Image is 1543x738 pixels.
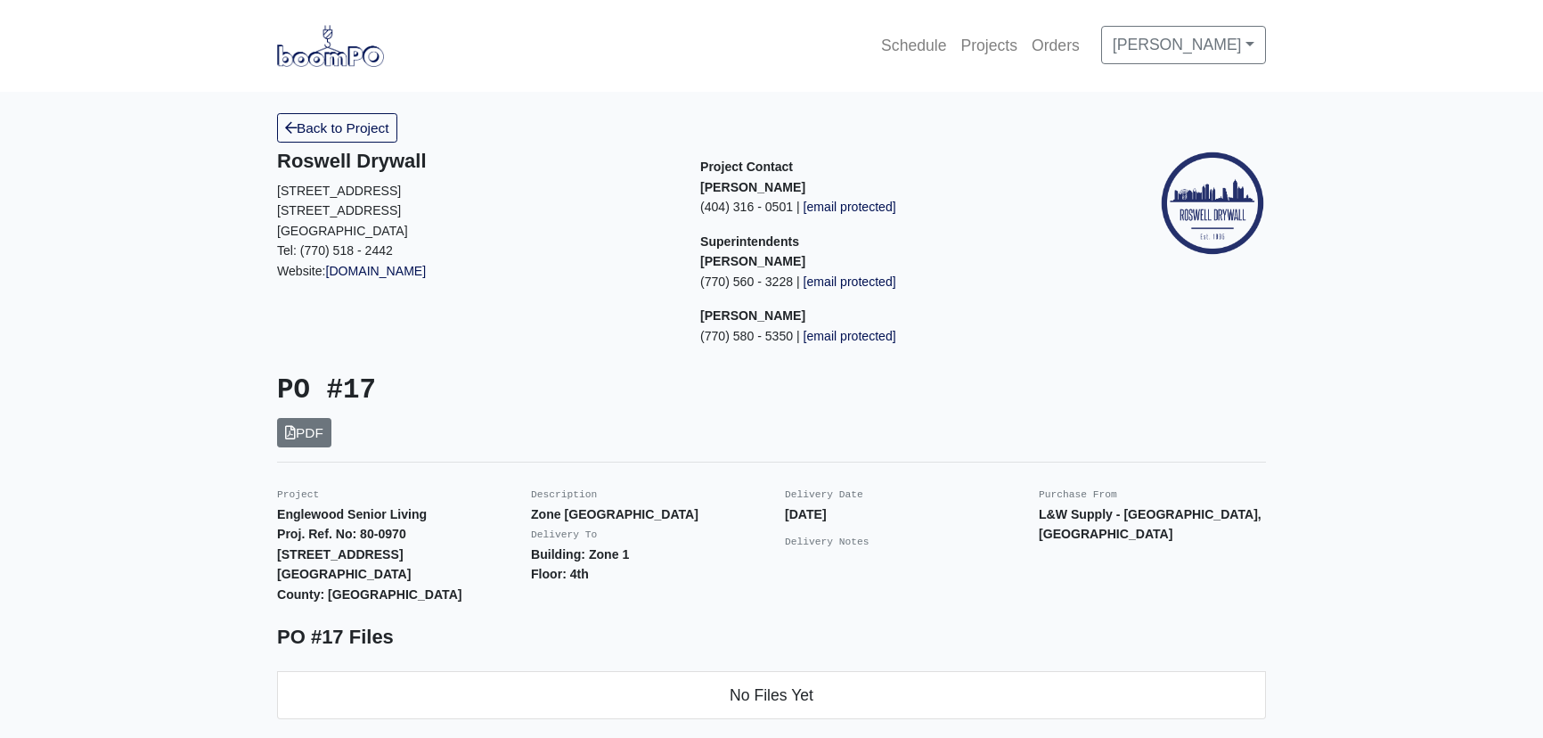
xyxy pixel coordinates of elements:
h5: PO #17 Files [277,626,1266,649]
a: [PERSON_NAME] [1101,26,1266,63]
strong: [GEOGRAPHIC_DATA] [277,567,411,581]
span: Superintendents [700,234,799,249]
strong: [DATE] [785,507,827,521]
strong: [STREET_ADDRESS] [277,547,404,562]
li: No Files Yet [277,671,1266,719]
strong: [PERSON_NAME] [700,180,805,194]
a: Projects [953,26,1025,65]
span: Project Contact [700,160,793,174]
a: [email protected] [800,275,896,289]
small: Delivery Date [785,489,863,500]
p: (770) 580 - 5350 | [700,326,1097,347]
span: [email protected] [804,275,896,289]
small: Delivery To [531,529,597,540]
a: PDF [277,418,331,447]
strong: Building: Zone 1 [531,547,629,562]
a: [DOMAIN_NAME] [326,264,427,278]
p: L&W Supply - [GEOGRAPHIC_DATA], [GEOGRAPHIC_DATA] [1039,504,1266,545]
p: [STREET_ADDRESS] [277,201,674,221]
img: boomPO [277,25,384,66]
span: [email protected] [804,200,896,214]
p: (404) 316 - 0501 | [700,197,1097,217]
p: [STREET_ADDRESS] [277,181,674,201]
a: [email protected] [800,329,896,343]
a: [email protected] [800,200,896,214]
strong: Zone [GEOGRAPHIC_DATA] [531,507,698,521]
strong: [PERSON_NAME] [700,308,805,323]
strong: [PERSON_NAME] [700,254,805,268]
a: Back to Project [277,113,397,143]
p: [GEOGRAPHIC_DATA] [277,221,674,242]
a: Orders [1025,26,1087,65]
span: [email protected] [804,329,896,343]
p: Tel: (770) 518 - 2442 [277,241,674,261]
strong: County: [GEOGRAPHIC_DATA] [277,587,462,602]
h5: Roswell Drywall [277,150,674,173]
small: Delivery Notes [785,537,869,547]
h3: PO #17 [277,374,758,407]
strong: Proj. Ref. No: 80-0970 [277,527,406,541]
small: Description [531,489,597,500]
small: Project [277,489,319,500]
a: Schedule [874,26,953,65]
strong: Englewood Senior Living [277,507,427,521]
p: (770) 560 - 3228 | [700,272,1097,292]
strong: Floor: 4th [531,567,589,581]
small: Purchase From [1039,489,1117,500]
div: Website: [277,150,674,281]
